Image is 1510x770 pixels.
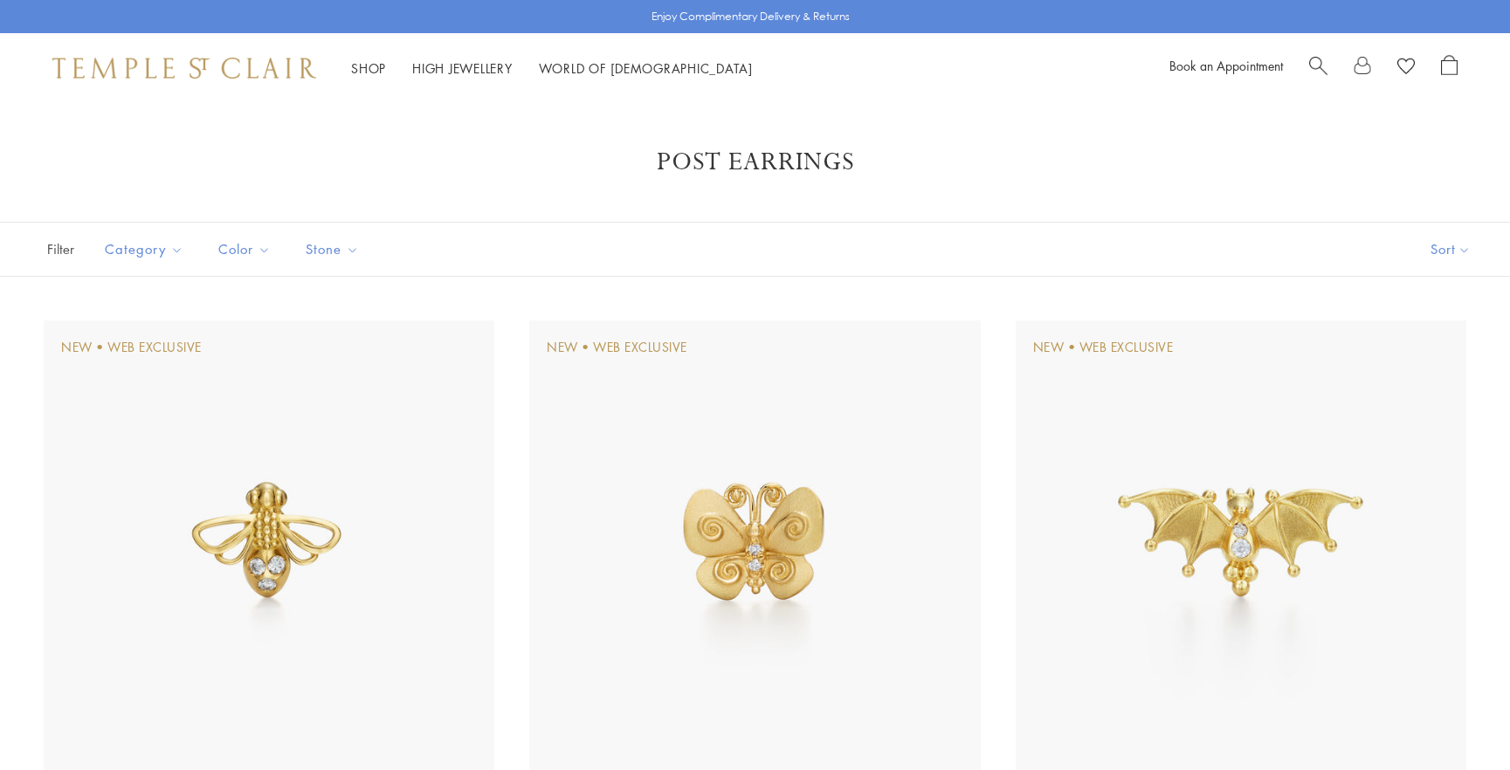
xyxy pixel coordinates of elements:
[96,238,197,260] span: Category
[547,338,687,357] div: New • Web Exclusive
[1033,338,1174,357] div: New • Web Exclusive
[412,59,513,77] a: High JewelleryHigh Jewellery
[1169,57,1283,74] a: Book an Appointment
[293,230,372,269] button: Stone
[1309,55,1327,81] a: Search
[210,238,284,260] span: Color
[205,230,284,269] button: Color
[652,8,850,25] p: Enjoy Complimentary Delivery & Returns
[52,58,316,79] img: Temple St. Clair
[1397,55,1415,81] a: View Wishlist
[1441,55,1458,81] a: Open Shopping Bag
[1391,223,1510,276] button: Show sort by
[61,338,202,357] div: New • Web Exclusive
[297,238,372,260] span: Stone
[1423,688,1493,753] iframe: Gorgias live chat messenger
[92,230,197,269] button: Category
[539,59,753,77] a: World of [DEMOGRAPHIC_DATA]World of [DEMOGRAPHIC_DATA]
[351,58,753,79] nav: Main navigation
[351,59,386,77] a: ShopShop
[70,147,1440,178] h1: Post Earrings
